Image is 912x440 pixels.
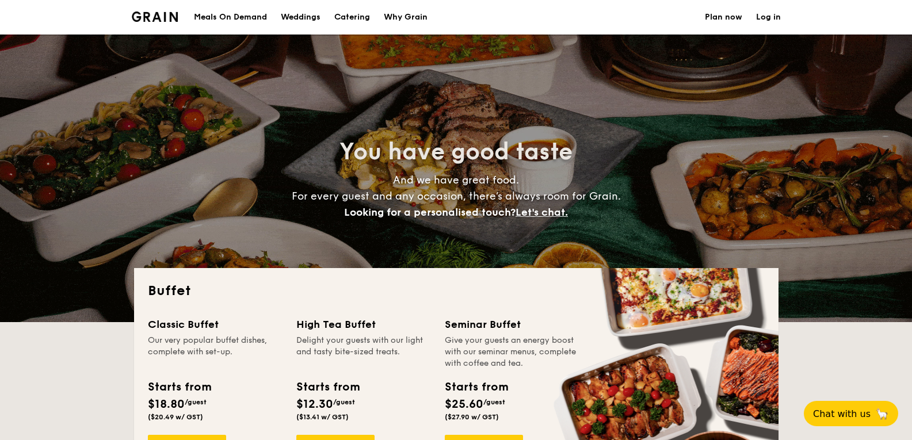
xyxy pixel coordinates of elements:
div: Starts from [296,378,359,396]
span: /guest [483,398,505,406]
div: Seminar Buffet [445,316,579,332]
span: You have good taste [339,138,573,166]
div: Starts from [148,378,211,396]
span: $12.30 [296,397,333,411]
div: Classic Buffet [148,316,283,332]
span: 🦙 [875,407,889,420]
span: Looking for a personalised touch? [344,206,516,219]
div: Our very popular buffet dishes, complete with set-up. [148,335,283,369]
h2: Buffet [148,282,765,300]
div: High Tea Buffet [296,316,431,332]
span: And we have great food. For every guest and any occasion, there’s always room for Grain. [292,174,621,219]
span: /guest [333,398,355,406]
a: Logotype [132,12,178,22]
span: $25.60 [445,397,483,411]
span: $18.80 [148,397,185,411]
span: Chat with us [813,408,871,419]
span: ($20.49 w/ GST) [148,413,203,421]
span: ($27.90 w/ GST) [445,413,499,421]
span: ($13.41 w/ GST) [296,413,349,421]
span: Let's chat. [516,206,568,219]
div: Give your guests an energy boost with our seminar menus, complete with coffee and tea. [445,335,579,369]
div: Starts from [445,378,507,396]
img: Grain [132,12,178,22]
button: Chat with us🦙 [804,401,898,426]
div: Delight your guests with our light and tasty bite-sized treats. [296,335,431,369]
span: /guest [185,398,207,406]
